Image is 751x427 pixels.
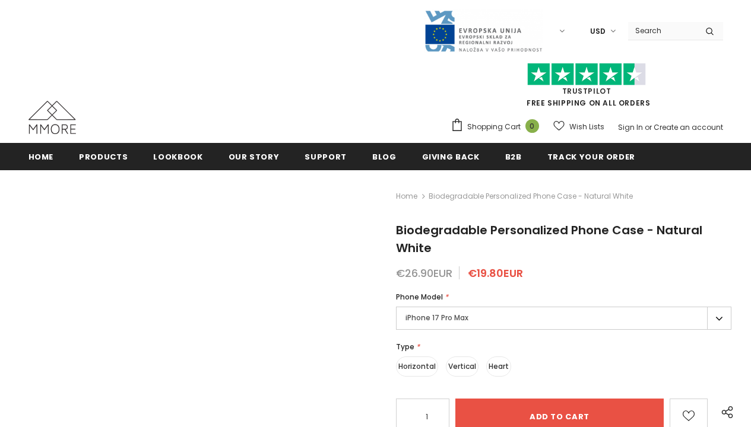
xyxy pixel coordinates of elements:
[396,307,731,330] label: iPhone 17 Pro Max
[446,356,479,377] label: Vertical
[396,356,438,377] label: Horizontal
[28,143,54,170] a: Home
[505,151,522,162] span: B2B
[547,143,635,170] a: Track your order
[372,143,397,170] a: Blog
[527,63,646,86] img: Trust Pilot Stars
[654,122,723,132] a: Create an account
[553,116,604,137] a: Wish Lists
[229,151,280,162] span: Our Story
[396,266,452,281] span: €26.90EUR
[451,68,723,108] span: FREE SHIPPING ON ALL ORDERS
[525,119,539,133] span: 0
[79,151,128,162] span: Products
[396,222,702,256] span: Biodegradable Personalized Phone Case - Natural White
[547,151,635,162] span: Track your order
[562,86,611,96] a: Trustpilot
[229,143,280,170] a: Our Story
[28,151,54,162] span: Home
[645,122,652,132] span: or
[467,121,521,133] span: Shopping Cart
[305,143,347,170] a: support
[422,151,480,162] span: Giving back
[79,143,128,170] a: Products
[28,101,76,134] img: MMORE Cases
[468,266,523,281] span: €19.80EUR
[396,292,443,302] span: Phone Model
[429,189,633,203] span: Biodegradable Personalized Phone Case - Natural White
[153,151,202,162] span: Lookbook
[153,143,202,170] a: Lookbook
[372,151,397,162] span: Blog
[305,151,347,162] span: support
[396,342,414,352] span: Type
[628,22,696,39] input: Search Site
[590,26,606,37] span: USD
[396,189,417,203] a: Home
[422,143,480,170] a: Giving back
[505,143,522,170] a: B2B
[618,122,643,132] a: Sign In
[451,118,545,136] a: Shopping Cart 0
[486,356,511,377] label: Heart
[424,26,543,36] a: Javni Razpis
[424,9,543,53] img: Javni Razpis
[569,121,604,133] span: Wish Lists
